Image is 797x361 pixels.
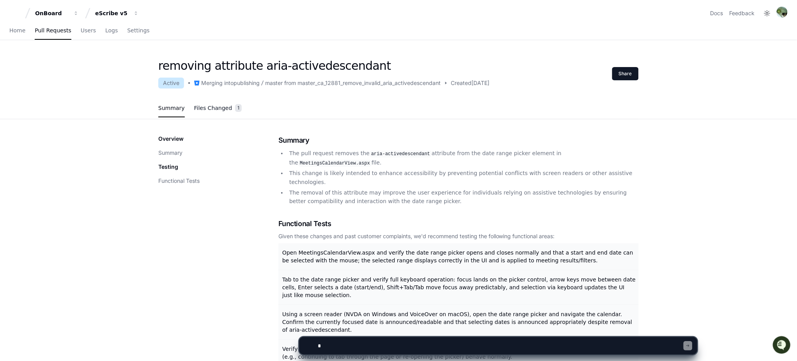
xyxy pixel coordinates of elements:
[612,67,639,80] button: Share
[133,60,142,70] button: Start new chat
[282,276,636,298] span: Tab to the date range picker and verify full keyboard operation: focus lands on the picker contro...
[730,9,755,17] button: Feedback
[105,28,118,33] span: Logs
[282,311,632,333] span: Using a screen reader (NVDA on Windows and VoiceOver on macOS), open the date range picker and na...
[158,78,184,88] div: Active
[158,149,182,157] button: Summary
[287,149,639,167] li: The pull request removes the attribute from the date range picker element in the file.
[194,106,232,110] span: Files Changed
[287,188,639,206] li: The removal of this attribute may improve the user experience for individuals relying on assistiv...
[772,335,793,356] iframe: Open customer support
[234,79,260,87] div: publishing
[158,59,489,73] h1: removing attribute aria-activedescendant
[298,160,372,167] code: MeetingsCalendarView.aspx
[287,169,639,187] li: This change is likely intended to enhance accessibility by preventing potential conflicts with sc...
[158,106,185,110] span: Summary
[282,250,633,264] span: Open MeetingsCalendarView.aspx and verify the date range picker opens and closes normally and tha...
[78,82,94,88] span: Pylon
[8,31,142,44] div: Welcome
[35,22,71,40] a: Pull Requests
[710,9,723,17] a: Docs
[235,104,242,112] span: 1
[81,28,96,33] span: Users
[92,6,142,20] button: eScribe v5
[201,79,234,87] div: Merging into
[81,22,96,40] a: Users
[32,6,82,20] button: OnBoard
[127,28,149,33] span: Settings
[158,163,178,171] p: Testing
[282,346,629,360] span: Verify that after selecting a date range focus returns to the related input field or control and ...
[158,135,184,143] p: Overview
[95,9,129,17] div: eScribe v5
[158,177,200,185] button: Functional Tests
[471,79,489,87] span: [DATE]
[370,150,432,157] code: aria-activedescendant
[777,7,788,18] img: avatar
[265,79,441,87] div: master from master_ca_12881_remove_invalid_aria_activedescendant
[9,22,25,40] a: Home
[127,22,149,40] a: Settings
[35,9,69,17] div: OnBoard
[8,8,23,23] img: PlayerZero
[35,28,71,33] span: Pull Requests
[105,22,118,40] a: Logs
[27,58,128,66] div: Start new chat
[27,66,113,72] div: We're offline, but we'll be back soon!
[8,58,22,72] img: 1756235613930-3d25f9e4-fa56-45dd-b3ad-e072dfbd1548
[55,81,94,88] a: Powered byPylon
[9,28,25,33] span: Home
[278,135,639,146] h1: Summary
[451,79,471,87] span: Created
[278,232,639,240] div: Given these changes and past customer complaints, we'd recommend testing the following functional...
[278,218,331,229] span: Functional Tests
